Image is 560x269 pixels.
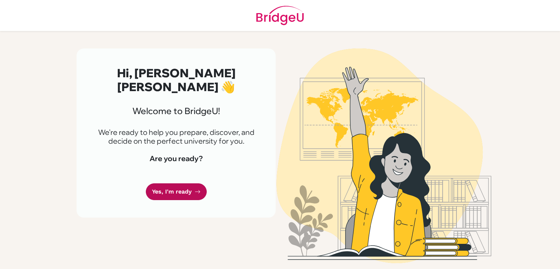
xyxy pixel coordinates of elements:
[94,66,258,94] h2: Hi, [PERSON_NAME] [PERSON_NAME] 👋
[94,128,258,145] p: We're ready to help you prepare, discover, and decide on the perfect university for you.
[94,106,258,116] h3: Welcome to BridgeU!
[146,183,207,200] a: Yes, I'm ready
[94,154,258,163] h4: Are you ready?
